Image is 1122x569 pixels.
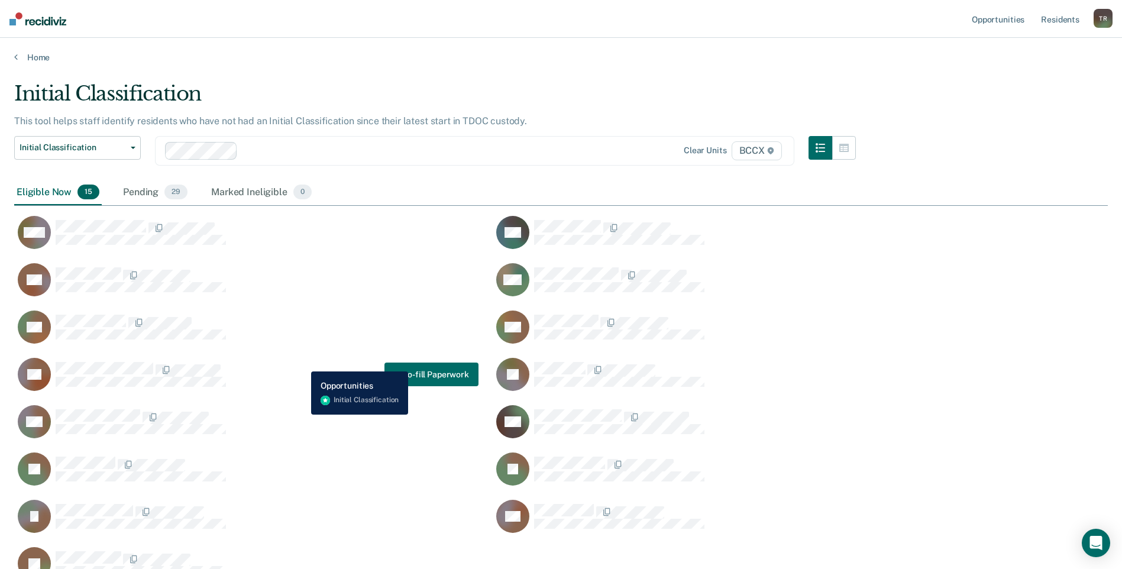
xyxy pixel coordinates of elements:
span: BCCX [732,141,782,160]
div: CaseloadOpportunityCell-00369162 [493,263,971,310]
div: CaseloadOpportunityCell-00562269 [493,310,971,357]
div: CaseloadOpportunityCell-00131909 [14,310,493,357]
span: 0 [293,185,312,200]
div: CaseloadOpportunityCell-00679031 [493,405,971,452]
button: Initial Classification [14,136,141,160]
button: TR [1094,9,1113,28]
div: Pending29 [121,180,190,206]
div: CaseloadOpportunityCell-00604670 [14,452,493,499]
div: CaseloadOpportunityCell-00668959 [14,499,493,547]
div: Marked Ineligible0 [209,180,314,206]
span: Initial Classification [20,143,126,153]
div: CaseloadOpportunityCell-00641449 [14,215,493,263]
span: 29 [164,185,187,200]
span: 15 [77,185,99,200]
div: CaseloadOpportunityCell-00399107 [14,357,493,405]
div: CaseloadOpportunityCell-00436391 [14,405,493,452]
div: Eligible Now15 [14,180,102,206]
div: CaseloadOpportunityCell-00676679 [14,263,493,310]
a: Home [14,52,1108,63]
p: This tool helps staff identify residents who have not had an Initial Classification since their l... [14,115,527,127]
a: Navigate to form link [384,363,478,386]
div: Initial Classification [14,82,856,115]
img: Recidiviz [9,12,66,25]
div: Clear units [684,146,727,156]
div: CaseloadOpportunityCell-00680926 [493,499,971,547]
div: CaseloadOpportunityCell-00651933 [493,452,971,499]
div: Open Intercom Messenger [1082,529,1110,557]
div: CaseloadOpportunityCell-00622423 [493,215,971,263]
div: T R [1094,9,1113,28]
button: Auto-fill Paperwork [384,363,478,386]
div: CaseloadOpportunityCell-00660492 [493,357,971,405]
